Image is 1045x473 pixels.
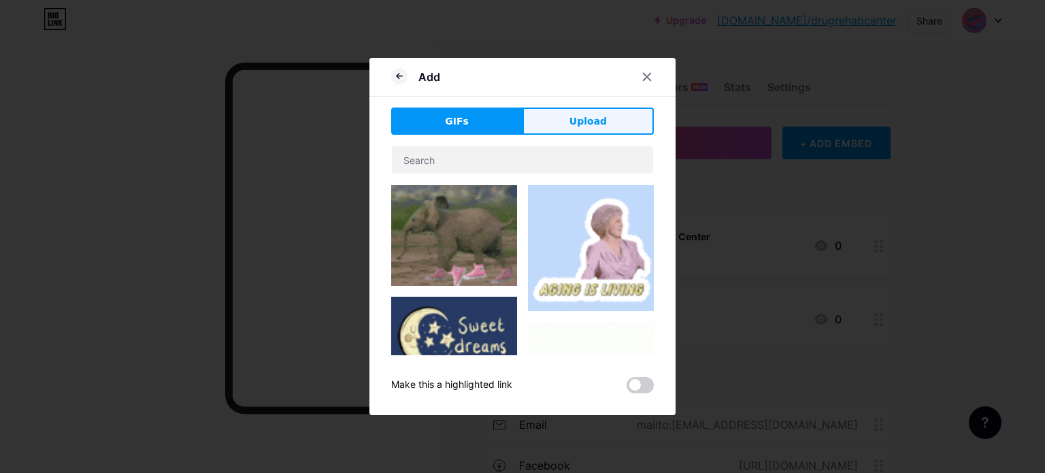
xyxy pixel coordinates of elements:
[392,146,653,174] input: Search
[391,297,517,380] img: Gihpy
[569,114,607,129] span: Upload
[528,322,654,430] img: Gihpy
[391,185,517,286] img: Gihpy
[391,377,512,393] div: Make this a highlighted link
[391,108,522,135] button: GIFs
[522,108,654,135] button: Upload
[445,114,469,129] span: GIFs
[418,69,440,85] div: Add
[528,185,654,311] img: Gihpy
